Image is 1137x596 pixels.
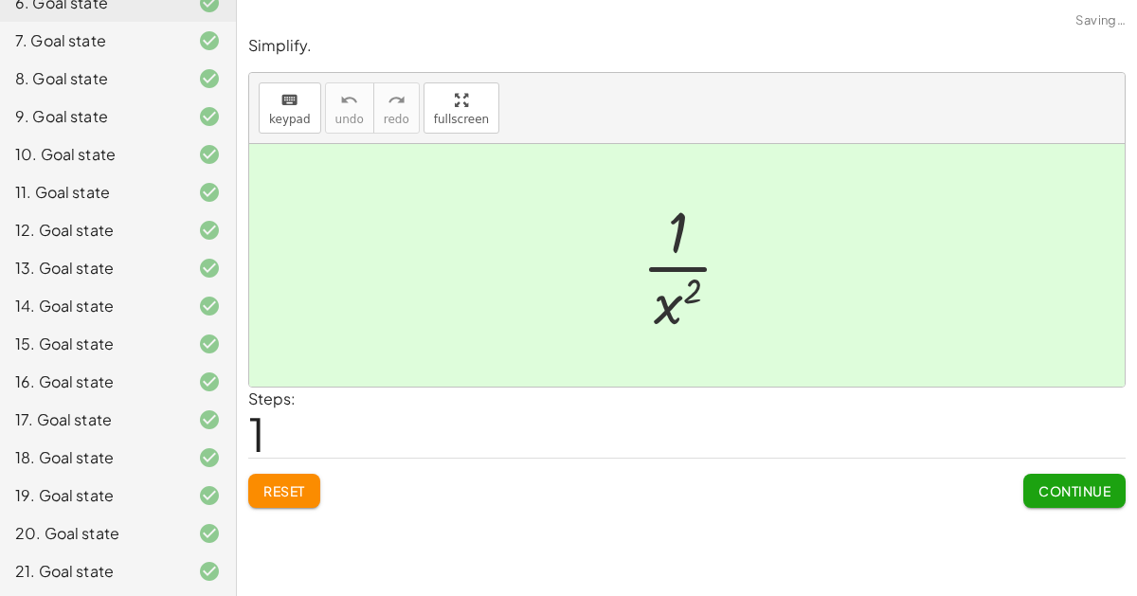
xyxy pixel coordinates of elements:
[15,143,168,166] div: 10. Goal state
[198,446,221,469] i: Task finished and correct.
[340,89,358,112] i: undo
[15,181,168,204] div: 11. Goal state
[1038,482,1110,499] span: Continue
[248,474,320,508] button: Reset
[15,370,168,393] div: 16. Goal state
[1023,474,1126,508] button: Continue
[259,82,321,134] button: keyboardkeypad
[198,67,221,90] i: Task finished and correct.
[15,484,168,507] div: 19. Goal state
[198,295,221,317] i: Task finished and correct.
[384,113,409,126] span: redo
[335,113,364,126] span: undo
[280,89,298,112] i: keyboard
[15,446,168,469] div: 18. Goal state
[15,219,168,242] div: 12. Goal state
[15,295,168,317] div: 14. Goal state
[198,143,221,166] i: Task finished and correct.
[198,333,221,355] i: Task finished and correct.
[198,408,221,431] i: Task finished and correct.
[198,219,221,242] i: Task finished and correct.
[248,35,1126,57] p: Simplify.
[248,405,265,462] span: 1
[15,29,168,52] div: 7. Goal state
[1075,11,1126,30] span: Saving…
[325,82,374,134] button: undoundo
[198,257,221,280] i: Task finished and correct.
[15,408,168,431] div: 17. Goal state
[424,82,499,134] button: fullscreen
[15,560,168,583] div: 21. Goal state
[15,67,168,90] div: 8. Goal state
[198,522,221,545] i: Task finished and correct.
[198,370,221,393] i: Task finished and correct.
[15,257,168,280] div: 13. Goal state
[388,89,406,112] i: redo
[15,522,168,545] div: 20. Goal state
[198,29,221,52] i: Task finished and correct.
[248,388,296,408] label: Steps:
[263,482,305,499] span: Reset
[269,113,311,126] span: keypad
[198,484,221,507] i: Task finished and correct.
[198,181,221,204] i: Task finished and correct.
[15,333,168,355] div: 15. Goal state
[434,113,489,126] span: fullscreen
[198,105,221,128] i: Task finished and correct.
[198,560,221,583] i: Task finished and correct.
[373,82,420,134] button: redoredo
[15,105,168,128] div: 9. Goal state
